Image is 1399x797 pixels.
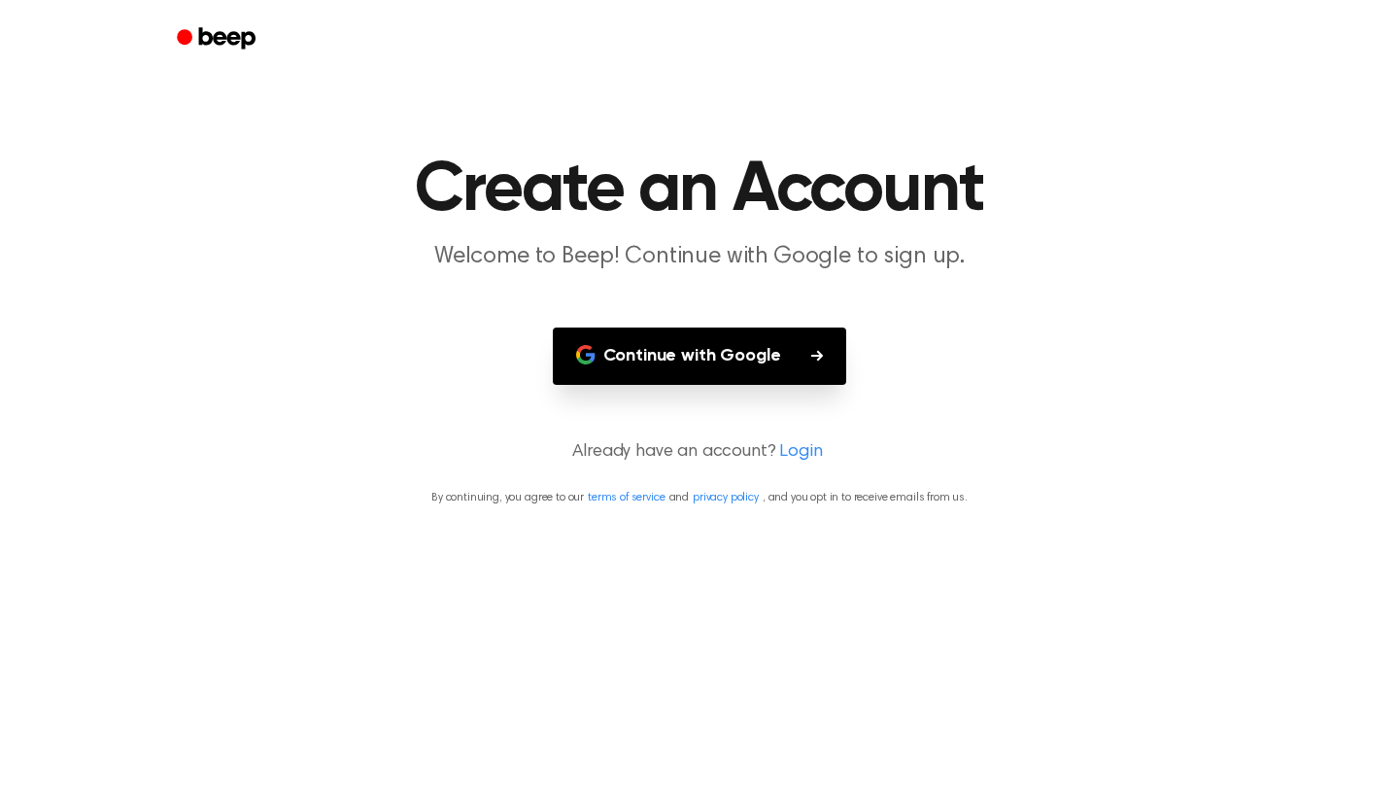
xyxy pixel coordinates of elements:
a: Beep [163,20,273,58]
a: terms of service [588,492,665,503]
p: By continuing, you agree to our and , and you opt in to receive emails from us. [23,489,1376,506]
h1: Create an Account [202,156,1197,225]
button: Continue with Google [553,328,847,385]
p: Welcome to Beep! Continue with Google to sign up. [326,241,1073,273]
a: Login [779,439,822,466]
a: privacy policy [693,492,759,503]
p: Already have an account? [23,439,1376,466]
